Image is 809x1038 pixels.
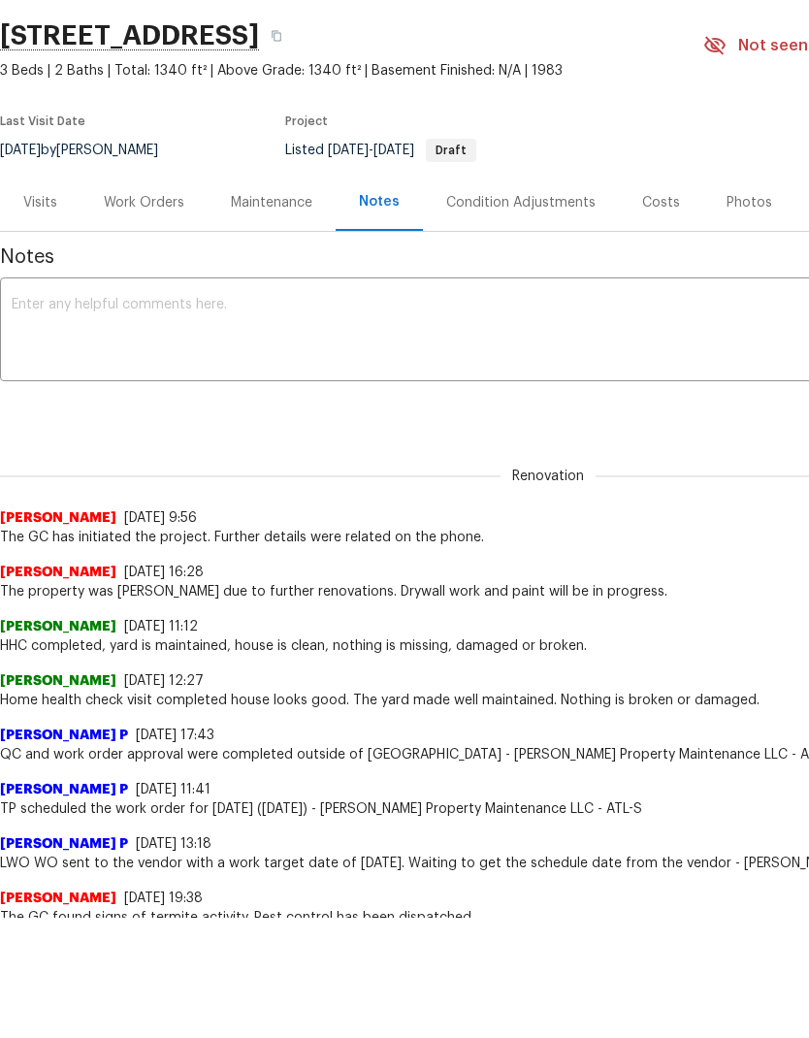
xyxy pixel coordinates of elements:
span: [DATE] 16:28 [124,566,204,579]
span: [DATE] 9:56 [124,511,197,525]
span: - [328,144,414,157]
span: Listed [285,144,476,157]
span: [DATE] 11:41 [136,783,210,796]
span: [DATE] 17:43 [136,729,214,742]
span: [DATE] [328,144,369,157]
div: Notes [359,192,400,211]
span: Project [285,115,328,127]
div: Work Orders [104,193,184,212]
div: Costs [642,193,680,212]
button: Copy Address [259,18,294,53]
span: Draft [428,145,474,156]
div: Photos [727,193,772,212]
span: [DATE] [373,144,414,157]
span: [DATE] 13:18 [136,837,211,851]
span: [DATE] 19:38 [124,892,203,905]
span: [DATE] 12:27 [124,674,204,688]
div: Visits [23,193,57,212]
div: Condition Adjustments [446,193,596,212]
span: Renovation [501,467,596,486]
span: [DATE] 11:12 [124,620,198,633]
div: Maintenance [231,193,312,212]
